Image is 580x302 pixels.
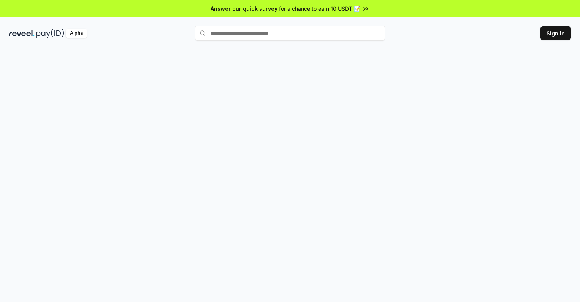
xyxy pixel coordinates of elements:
[540,26,571,40] button: Sign In
[66,29,87,38] div: Alpha
[211,5,277,13] span: Answer our quick survey
[9,29,35,38] img: reveel_dark
[36,29,64,38] img: pay_id
[279,5,360,13] span: for a chance to earn 10 USDT 📝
